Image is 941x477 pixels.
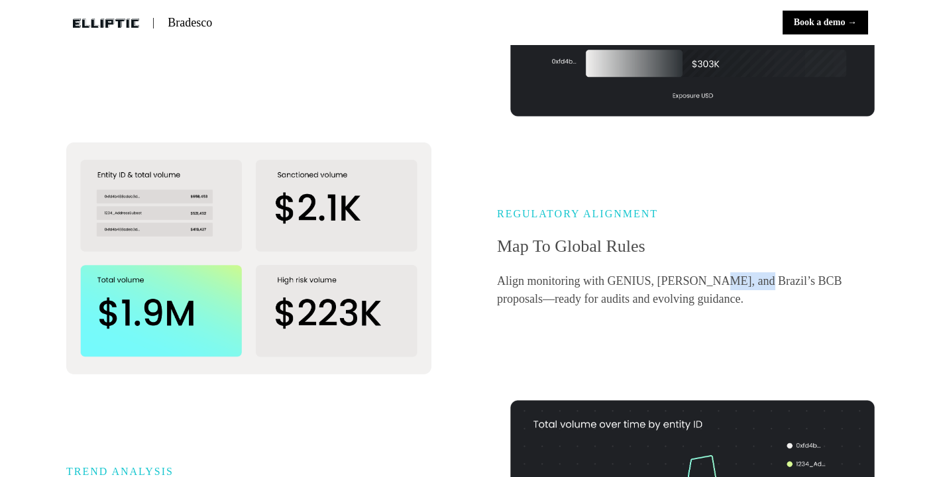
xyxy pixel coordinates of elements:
p: | [152,15,154,30]
p: Map To Global Rules [497,233,875,259]
p: Align monitoring with GENIUS, [PERSON_NAME], and Brazil’s BCB proposals—ready for audits and evol... [497,272,875,308]
p: Bradesco [168,14,212,32]
h6: REGULATORY ALIGNMENT [497,208,875,220]
button: Book a demo → [783,11,868,34]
